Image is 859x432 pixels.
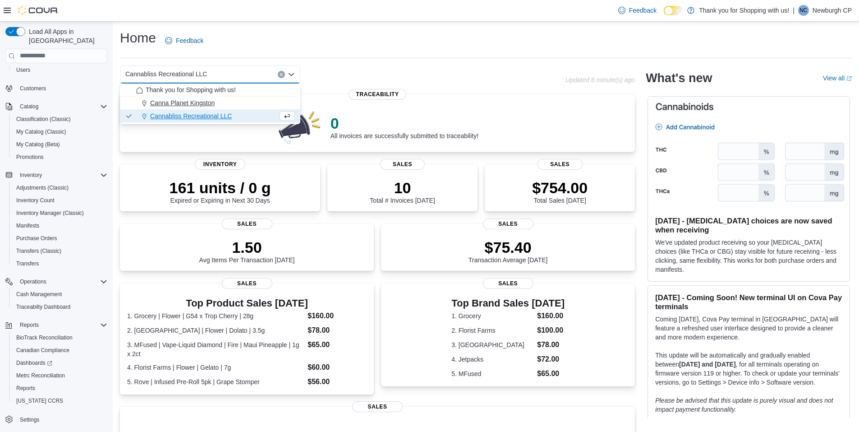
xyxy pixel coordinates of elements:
button: Catalog [16,101,42,112]
span: Reports [20,321,39,329]
span: Feedback [629,6,657,15]
div: Total Sales [DATE] [532,179,588,204]
a: Dashboards [13,358,56,368]
p: 1.50 [199,238,295,256]
span: Operations [16,276,107,287]
p: $75.40 [469,238,548,256]
dt: 4. Jetpacks [451,355,533,364]
dt: 5. MFused [451,369,533,378]
span: Canadian Compliance [13,345,107,356]
span: Users [16,66,30,74]
img: 0 [276,109,323,145]
h1: Home [120,29,156,47]
span: Manifests [13,220,107,231]
span: Adjustments (Classic) [13,182,107,193]
span: Canadian Compliance [16,347,69,354]
h3: Top Brand Sales [DATE] [451,298,565,309]
dt: 1. Grocery | Flower | G54 x Trop Cherry | 28g [127,311,304,321]
span: Load All Apps in [GEOGRAPHIC_DATA] [25,27,107,45]
a: Users [13,65,34,75]
span: Catalog [20,103,38,110]
span: My Catalog (Classic) [16,128,66,135]
a: Settings [16,414,43,425]
button: Inventory [16,170,46,181]
span: My Catalog (Beta) [13,139,107,150]
button: Customers [2,82,111,95]
dt: 5. Rove | Infused Pre-Roll 5pk | Grape Stomper [127,377,304,386]
input: Dark Mode [664,6,683,15]
span: Customers [20,85,46,92]
dt: 3. MFused | Vape-Liquid Diamond | Fire | Maui Pineapple | 1g x 2ct [127,340,304,358]
svg: External link [846,76,852,81]
a: My Catalog (Classic) [13,126,70,137]
a: Canadian Compliance [13,345,73,356]
h3: [DATE] - Coming Soon! New terminal UI on Cova Pay terminals [655,293,842,311]
button: Inventory [2,169,111,181]
span: Sales [222,278,272,289]
span: [US_STATE] CCRS [16,397,63,404]
a: Metrc Reconciliation [13,370,69,381]
span: NC [799,5,807,16]
dd: $78.00 [308,325,367,336]
button: Inventory Manager (Classic) [9,207,111,219]
h3: Top Product Sales [DATE] [127,298,367,309]
button: Operations [16,276,50,287]
span: Sales [483,218,533,229]
span: Reports [16,385,35,392]
button: Thank you for Shopping with us! [120,84,300,97]
button: BioTrack Reconciliation [9,331,111,344]
div: Newburgh CP [798,5,809,16]
button: Canadian Compliance [9,344,111,357]
span: My Catalog (Beta) [16,141,60,148]
span: Customers [16,83,107,94]
p: Updated 6 minute(s) ago [565,76,635,84]
button: Adjustments (Classic) [9,181,111,194]
a: Promotions [13,152,47,163]
span: Cannabliss Recreational LLC [125,69,207,79]
h2: What's new [646,71,712,85]
span: Traceabilty Dashboard [13,302,107,312]
span: Classification (Classic) [16,116,71,123]
span: Inventory Manager (Classic) [13,208,107,218]
p: This update will be automatically and gradually enabled between , for all terminals operating on ... [655,351,842,387]
button: Classification (Classic) [9,113,111,125]
a: Transfers (Classic) [13,246,65,256]
a: Adjustments (Classic) [13,182,72,193]
button: Promotions [9,151,111,163]
span: Transfers (Classic) [16,247,61,255]
h3: [DATE] - [MEDICAL_DATA] choices are now saved when receiving [655,216,842,234]
span: Dashboards [13,358,107,368]
span: Inventory [20,172,42,179]
button: Cannabliss Recreational LLC [120,110,300,123]
button: Catalog [2,100,111,113]
p: Thank you for Shopping with us! [699,5,789,16]
dt: 3. [GEOGRAPHIC_DATA] [451,340,533,349]
span: Manifests [16,222,39,229]
span: Transfers [16,260,39,267]
a: BioTrack Reconciliation [13,332,76,343]
em: Please be advised that this update is purely visual and does not impact payment functionality. [655,397,833,413]
button: Manifests [9,219,111,232]
span: Reports [13,383,107,394]
span: Catalog [16,101,107,112]
span: Washington CCRS [13,395,107,406]
dd: $100.00 [537,325,565,336]
a: Traceabilty Dashboard [13,302,74,312]
button: Purchase Orders [9,232,111,245]
div: Expired or Expiring in Next 30 Days [170,179,271,204]
button: Close list of options [288,71,295,78]
p: 0 [331,114,478,132]
span: Sales [483,278,533,289]
span: Settings [16,413,107,425]
span: Reports [16,320,107,330]
a: Cash Management [13,289,65,300]
span: Cash Management [13,289,107,300]
button: Inventory Count [9,194,111,207]
p: Newburgh CP [813,5,852,16]
dt: 4. Florist Farms | Flower | Gelato | 7g [127,363,304,372]
dd: $65.00 [537,368,565,379]
button: My Catalog (Beta) [9,138,111,151]
dd: $160.00 [308,311,367,321]
p: Coming [DATE], Cova Pay terminal in [GEOGRAPHIC_DATA] will feature a refreshed user interface des... [655,315,842,342]
span: Settings [20,416,39,423]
